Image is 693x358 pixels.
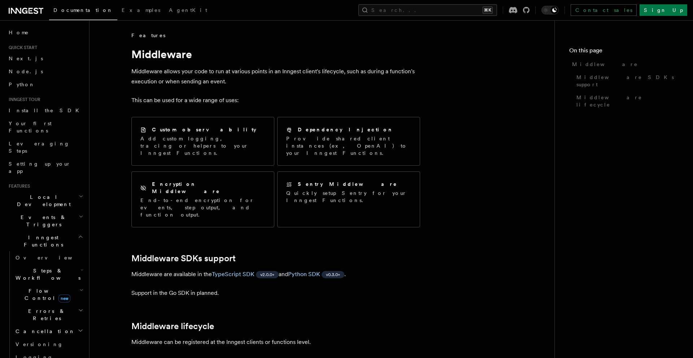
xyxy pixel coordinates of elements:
[9,108,83,113] span: Install the SDK
[286,135,411,157] p: Provide shared client instances (ex, OpenAI) to your Inngest Functions.
[6,104,85,117] a: Install the SDK
[572,61,638,68] span: Middleware
[6,26,85,39] a: Home
[9,161,71,174] span: Setting up your app
[286,189,411,204] p: Quickly setup Sentry for your Inngest Functions.
[6,234,78,248] span: Inngest Functions
[13,328,75,335] span: Cancellation
[576,94,679,108] span: Middleware lifecycle
[6,137,85,157] a: Leveraging Steps
[117,2,165,19] a: Examples
[6,157,85,178] a: Setting up your app
[53,7,113,13] span: Documentation
[298,180,397,188] h2: Sentry Middleware
[131,321,214,331] a: Middleware lifecycle
[140,197,265,218] p: End-to-end encryption for events, step output, and function output.
[6,117,85,137] a: Your first Functions
[131,269,420,279] p: Middleware are available in the and .
[16,255,90,261] span: Overview
[13,338,85,351] a: Versioning
[358,4,497,16] button: Search...⌘K
[6,193,79,208] span: Local Development
[131,66,420,87] p: Middleware allows your code to run at various points in an Inngest client's lifecycle, such as du...
[13,305,85,325] button: Errors & Retries
[260,272,274,278] span: v2.0.0+
[13,251,85,264] a: Overview
[13,284,85,305] button: Flow Controlnew
[152,180,265,195] h2: Encryption Middleware
[326,272,340,278] span: v0.3.0+
[6,214,79,228] span: Events & Triggers
[6,97,40,102] span: Inngest tour
[131,48,420,61] h1: Middleware
[13,307,78,322] span: Errors & Retries
[569,58,679,71] a: Middleware
[277,171,420,227] a: Sentry MiddlewareQuickly setup Sentry for your Inngest Functions.
[6,211,85,231] button: Events & Triggers
[16,341,63,347] span: Versioning
[6,52,85,65] a: Next.js
[9,56,43,61] span: Next.js
[169,7,207,13] span: AgentKit
[640,4,687,16] a: Sign Up
[13,325,85,338] button: Cancellation
[13,264,85,284] button: Steps & Workflows
[9,82,35,87] span: Python
[131,117,274,166] a: Custom observabilityAdd custom logging, tracing or helpers to your Inngest Functions.
[13,287,79,302] span: Flow Control
[288,271,320,278] a: Python SDK
[6,231,85,251] button: Inngest Functions
[131,337,420,347] p: Middleware can be registered at the Inngest clients or functions level.
[6,65,85,78] a: Node.js
[165,2,212,19] a: AgentKit
[277,117,420,166] a: Dependency InjectionProvide shared client instances (ex, OpenAI) to your Inngest Functions.
[9,29,29,36] span: Home
[569,46,679,58] h4: On this page
[571,4,637,16] a: Contact sales
[6,191,85,211] button: Local Development
[298,126,393,133] h2: Dependency Injection
[49,2,117,20] a: Documentation
[9,69,43,74] span: Node.js
[131,253,236,263] a: Middleware SDKs support
[131,95,420,105] p: This can be used for a wide range of uses:
[574,71,679,91] a: Middleware SDKs support
[574,91,679,111] a: Middleware lifecycle
[131,32,165,39] span: Features
[541,6,559,14] button: Toggle dark mode
[131,171,274,227] a: Encryption MiddlewareEnd-to-end encryption for events, step output, and function output.
[122,7,160,13] span: Examples
[6,78,85,91] a: Python
[9,121,52,134] span: Your first Functions
[483,6,493,14] kbd: ⌘K
[140,135,265,157] p: Add custom logging, tracing or helpers to your Inngest Functions.
[131,288,420,298] p: Support in the Go SDK in planned.
[212,271,254,278] a: TypeScript SDK
[6,45,37,51] span: Quick start
[576,74,679,88] span: Middleware SDKs support
[9,141,70,154] span: Leveraging Steps
[58,294,70,302] span: new
[13,267,80,281] span: Steps & Workflows
[6,183,30,189] span: Features
[152,126,256,133] h2: Custom observability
